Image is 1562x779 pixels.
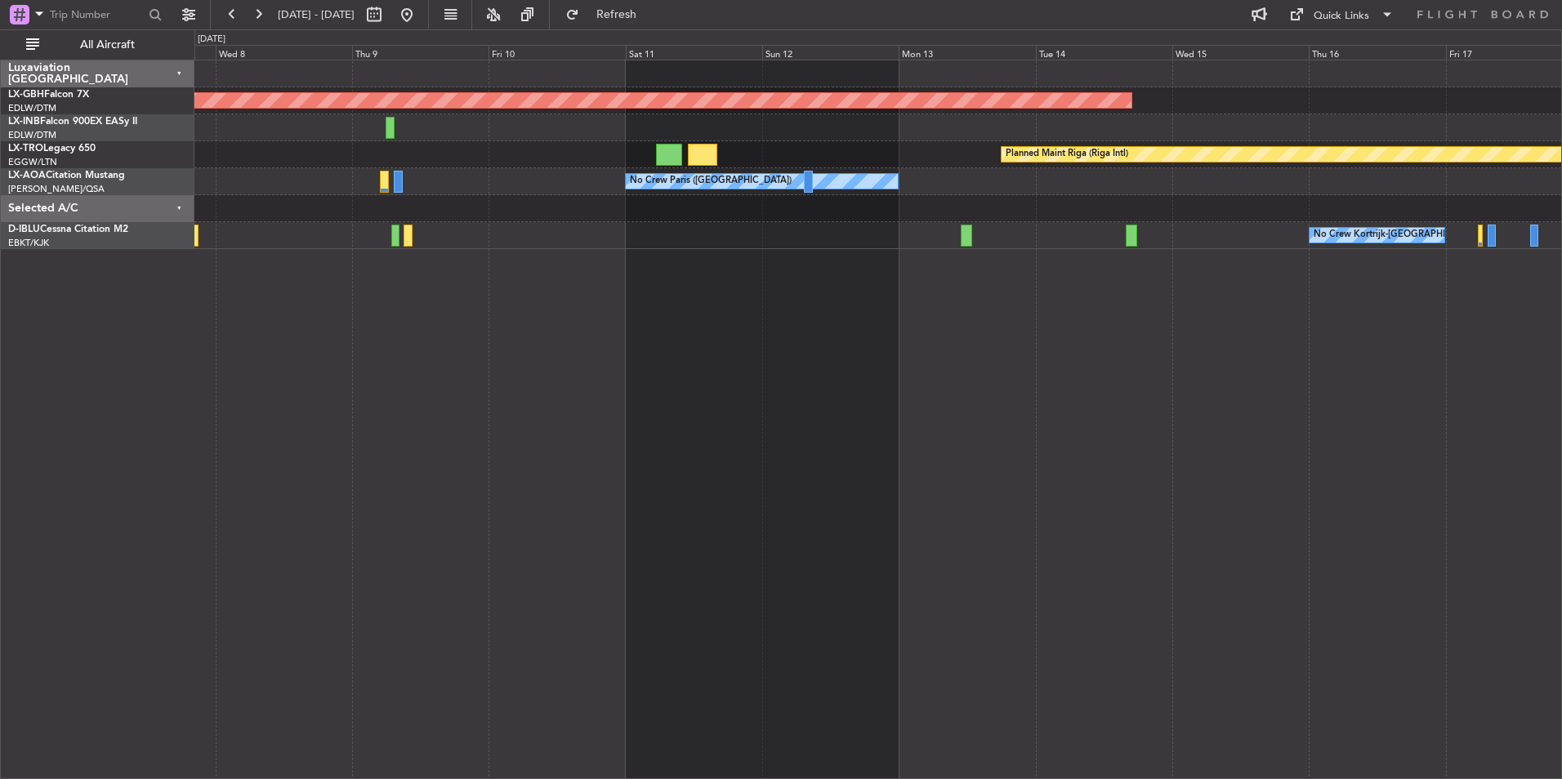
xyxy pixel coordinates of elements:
[8,225,40,234] span: D-IBLU
[1006,142,1128,167] div: Planned Maint Riga (Riga Intl)
[1172,45,1309,60] div: Wed 15
[42,39,172,51] span: All Aircraft
[8,90,89,100] a: LX-GBHFalcon 7X
[8,117,137,127] a: LX-INBFalcon 900EX EASy II
[8,117,40,127] span: LX-INB
[8,144,96,154] a: LX-TROLegacy 650
[8,225,128,234] a: D-IBLUCessna Citation M2
[1314,8,1369,24] div: Quick Links
[8,156,57,168] a: EGGW/LTN
[278,7,355,22] span: [DATE] - [DATE]
[630,169,792,194] div: No Crew Paris ([GEOGRAPHIC_DATA])
[8,144,43,154] span: LX-TRO
[1309,45,1445,60] div: Thu 16
[198,33,225,47] div: [DATE]
[8,171,46,180] span: LX-AOA
[1281,2,1402,28] button: Quick Links
[216,45,352,60] div: Wed 8
[1314,223,1482,247] div: No Crew Kortrijk-[GEOGRAPHIC_DATA]
[626,45,762,60] div: Sat 11
[558,2,656,28] button: Refresh
[352,45,489,60] div: Thu 9
[489,45,625,60] div: Fri 10
[18,32,177,58] button: All Aircraft
[899,45,1035,60] div: Mon 13
[8,237,49,249] a: EBKT/KJK
[8,129,56,141] a: EDLW/DTM
[50,2,144,27] input: Trip Number
[8,171,125,180] a: LX-AOACitation Mustang
[8,90,44,100] span: LX-GBH
[582,9,651,20] span: Refresh
[8,102,56,114] a: EDLW/DTM
[762,45,899,60] div: Sun 12
[1036,45,1172,60] div: Tue 14
[8,183,105,195] a: [PERSON_NAME]/QSA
